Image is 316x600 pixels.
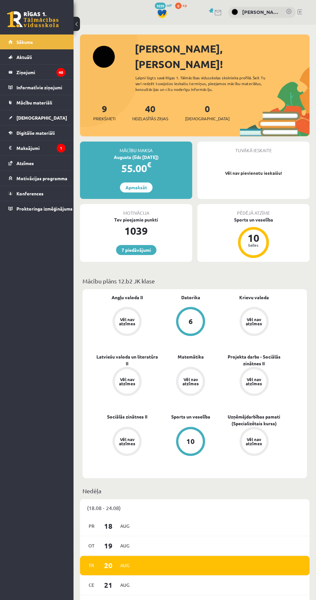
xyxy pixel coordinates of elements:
[183,3,187,8] span: xp
[116,245,156,255] a: 7 piedāvājumi
[222,307,286,337] a: Vēl nav atzīmes
[112,294,143,301] a: Angļu valoda II
[8,34,65,49] a: Sākums
[98,540,118,551] span: 19
[8,50,65,64] a: Aktuāli
[8,125,65,140] a: Digitālie materiāli
[8,186,65,201] a: Konferences
[98,560,118,571] span: 20
[83,277,307,285] p: Mācību plāns 12.b2 JK klase
[85,560,98,570] span: Tr
[135,75,273,92] div: Laipni lūgts savā Rīgas 1. Tālmācības vidusskolas skolnieka profilā. Šeit Tu vari redzēt tuvojošo...
[7,11,59,27] a: Rīgas 1. Tālmācības vidusskola
[222,367,286,397] a: Vēl nav atzīmes
[118,560,132,570] span: Aug
[8,110,65,125] a: [DEMOGRAPHIC_DATA]
[178,353,204,360] a: Matemātika
[93,115,115,122] span: Priekšmeti
[167,3,172,8] span: mP
[56,68,65,77] i: 40
[8,141,65,155] a: Maksājumi1
[182,377,200,386] div: Vēl nav atzīmes
[16,191,44,196] span: Konferences
[181,294,200,301] a: Datorika
[80,223,192,239] div: 1039
[159,367,222,397] a: Vēl nav atzīmes
[239,294,269,301] a: Krievu valoda
[197,204,310,216] div: Pēdējā atzīme
[16,130,55,136] span: Digitālie materiāli
[147,160,151,169] span: €
[118,541,132,551] span: Aug
[80,204,192,216] div: Motivācija
[118,317,136,326] div: Vēl nav atzīmes
[118,377,136,386] div: Vēl nav atzīmes
[245,437,263,446] div: Vēl nav atzīmes
[242,8,279,16] a: [PERSON_NAME]
[171,413,210,420] a: Sports un veselība
[175,3,182,9] span: 0
[80,499,310,516] div: (18.08 - 24.08)
[107,413,147,420] a: Sociālās zinātnes II
[85,521,98,531] span: Pr
[185,115,230,122] span: [DEMOGRAPHIC_DATA]
[8,156,65,171] a: Atzīmes
[93,103,115,122] a: 9Priekšmeti
[80,216,192,223] div: Tev pieejamie punkti
[155,3,172,8] a: 1039 mP
[16,141,65,155] legend: Maksājumi
[85,541,98,551] span: Ot
[98,580,118,590] span: 21
[16,175,67,181] span: Motivācijas programma
[135,41,310,72] div: [PERSON_NAME], [PERSON_NAME]!
[232,9,238,15] img: Anastasija Oblate
[197,216,310,259] a: Sports un veselība 10 balles
[80,154,192,161] div: Augusts (līdz [DATE])
[245,377,263,386] div: Vēl nav atzīmes
[222,427,286,457] a: Vēl nav atzīmes
[16,100,52,105] span: Mācību materiāli
[16,160,34,166] span: Atzīmes
[118,580,132,590] span: Aug
[118,521,132,531] span: Aug
[222,353,286,367] a: Projekta darbs - Sociālās zinātnes II
[118,437,136,446] div: Vēl nav atzīmes
[98,521,118,531] span: 18
[95,427,159,457] a: Vēl nav atzīmes
[155,3,166,9] span: 1039
[222,413,286,427] a: Uzņēmējdarbības pamati (Specializētais kurss)
[120,182,153,192] a: Apmaksāt
[8,201,65,216] a: Proktoringa izmēģinājums
[132,115,168,122] span: Neizlasītās ziņas
[8,65,65,80] a: Ziņojumi40
[175,3,190,8] a: 0 xp
[244,233,263,243] div: 10
[159,427,222,457] a: 10
[186,438,195,445] div: 10
[16,206,73,211] span: Proktoringa izmēģinājums
[16,115,67,121] span: [DEMOGRAPHIC_DATA]
[16,54,32,60] span: Aktuāli
[197,216,310,223] div: Sports un veselība
[95,367,159,397] a: Vēl nav atzīmes
[245,317,263,326] div: Vēl nav atzīmes
[8,171,65,186] a: Motivācijas programma
[8,95,65,110] a: Mācību materiāli
[85,580,98,590] span: Ce
[95,353,159,367] a: Latviešu valoda un literatūra II
[244,243,263,247] div: balles
[57,144,65,152] i: 1
[80,161,192,176] div: 55.00
[16,39,33,45] span: Sākums
[8,80,65,95] a: Informatīvie ziņojumi
[16,80,65,95] legend: Informatīvie ziņojumi
[132,103,168,122] a: 40Neizlasītās ziņas
[95,307,159,337] a: Vēl nav atzīmes
[197,142,310,154] div: Tuvākā ieskaite
[201,170,306,176] p: Vēl nav pievienotu ieskaišu!
[185,103,230,122] a: 0[DEMOGRAPHIC_DATA]
[83,487,307,495] p: Nedēļa
[189,318,193,325] div: 6
[16,65,65,80] legend: Ziņojumi
[159,307,222,337] a: 6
